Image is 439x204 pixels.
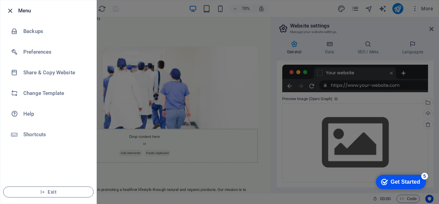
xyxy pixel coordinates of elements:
[130,189,164,199] span: Add elements
[23,68,87,77] h6: Share & Copy Website
[3,186,94,197] button: Exit
[23,89,87,97] h6: Change Template
[19,8,48,14] div: Get Started
[23,27,87,35] h6: Backups
[167,189,205,199] span: Paste clipboard
[23,130,87,139] h6: Shortcuts
[0,104,96,124] a: Help
[18,7,91,15] h6: Menu
[9,189,88,195] span: Exit
[23,110,87,118] h6: Help
[23,48,87,56] h6: Preferences
[49,1,56,8] div: 5
[4,3,54,18] div: Get Started 5 items remaining, 0% complete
